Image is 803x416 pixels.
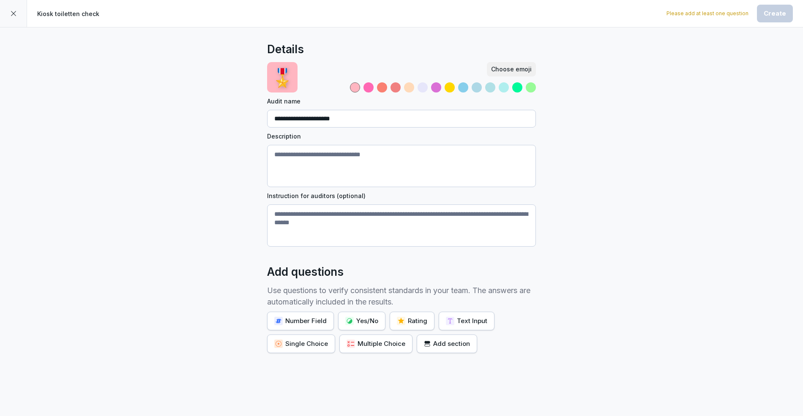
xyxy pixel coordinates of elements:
label: Description [267,132,536,141]
h2: Details [267,41,304,58]
div: Choose emoji [491,65,532,74]
p: Please add at least one question [666,10,748,17]
label: Audit name [267,97,536,106]
label: Instruction for auditors (optional) [267,191,536,200]
button: Rating [390,312,434,330]
div: Yes/No [345,316,378,326]
h2: Add questions [267,264,344,280]
button: Single Choice [267,334,335,353]
button: Number Field [267,312,334,330]
button: Multiple Choice [339,334,412,353]
button: Yes/No [338,312,385,330]
div: Single Choice [274,339,328,348]
button: Text Input [439,312,494,330]
p: 🎖️ [271,64,293,91]
button: Choose emoji [487,62,536,76]
p: Use questions to verify consistent standards in your team. The answers are automatically included... [267,285,536,307]
div: Create [764,9,786,18]
button: Add section [417,334,477,353]
div: Text Input [446,316,487,326]
div: Add section [424,339,470,348]
button: Create [757,5,793,22]
div: Rating [397,316,427,326]
p: Kiosk toiletten check [37,9,99,18]
div: Number Field [274,316,327,326]
div: Multiple Choice [347,339,405,348]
